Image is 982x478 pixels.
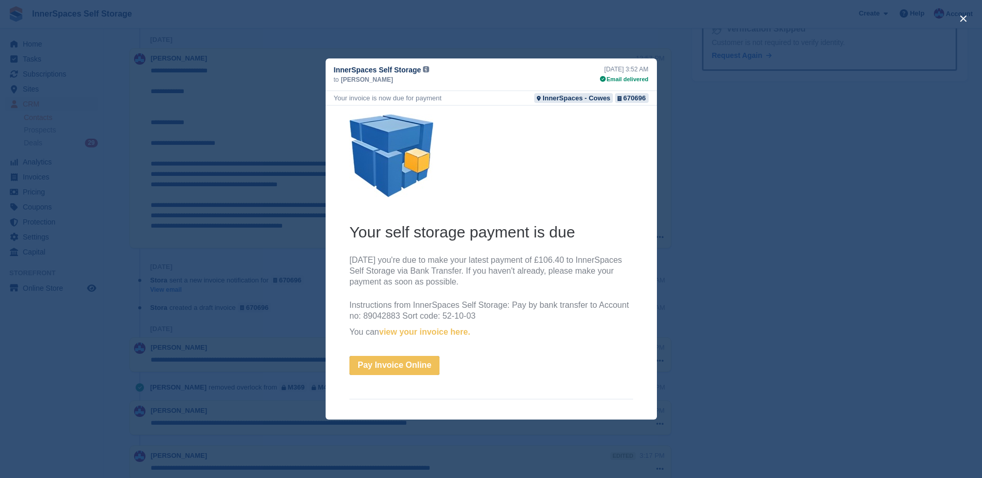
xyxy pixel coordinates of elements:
p: Instructions from InnerSpaces Self Storage: Pay by bank transfer to Account no: 89042883 Sort cod... [24,195,307,216]
div: 670696 [623,93,646,103]
p: You can [24,221,307,232]
h2: Your self storage payment is due [24,116,307,137]
a: Pay Invoice Online [24,250,114,270]
a: view your invoice here. [53,222,144,231]
a: 670696 [615,93,648,103]
div: Your invoice is now due for payment [334,93,442,103]
div: [DATE] 3:52 AM [600,65,649,74]
button: close [955,10,972,27]
div: Email delivered [600,75,649,84]
a: InnerSpaces - Cowes [534,93,613,103]
span: InnerSpaces Self Storage [334,65,421,75]
span: [DATE] you're due to make your latest payment of £106.40 to InnerSpaces Self Storage via Bank Tra... [24,150,297,181]
img: InnerSpaces Self Storage Logo [24,9,108,92]
img: icon-info-grey-7440780725fd019a000dd9b08b2336e03edf1995a4989e88bcd33f0948082b44.svg [423,66,429,72]
span: [PERSON_NAME] [341,75,393,84]
div: InnerSpaces - Cowes [543,93,610,103]
span: to [334,75,339,84]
